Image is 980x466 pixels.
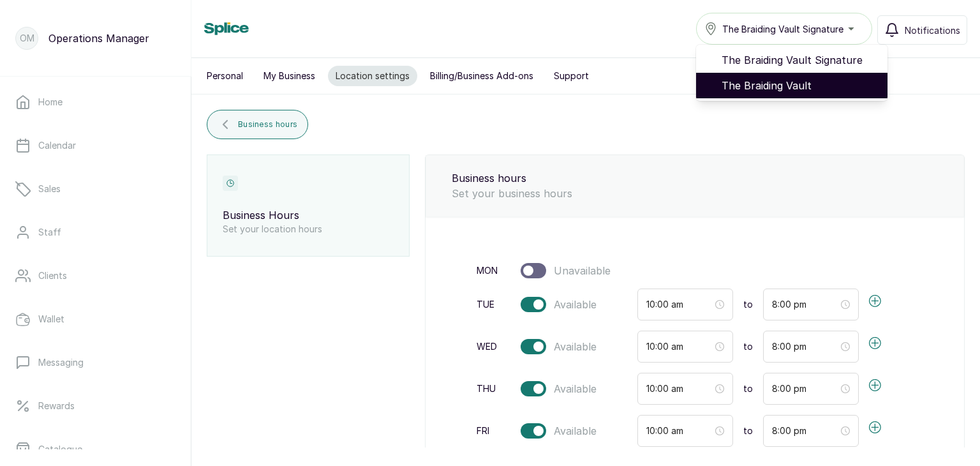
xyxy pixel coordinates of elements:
[20,32,34,45] p: OM
[38,96,63,109] p: Home
[452,186,939,201] p: Set your business hours
[521,423,597,439] span: Available
[521,381,597,396] span: Available
[646,340,713,354] input: Select time
[646,382,713,396] input: Select time
[207,110,308,139] button: Business hours
[521,297,597,312] span: Available
[38,139,76,152] p: Calendar
[38,400,75,412] p: Rewards
[223,223,394,236] p: Set your location hours
[10,128,181,163] a: Calendar
[10,345,181,380] a: Messaging
[905,24,960,37] span: Notifications
[48,31,149,46] p: Operations Manager
[772,297,838,312] input: Select time
[477,382,496,395] span: thu
[646,424,713,438] input: Select time
[554,263,611,278] span: Unavailable
[207,154,410,257] div: Business HoursSet your location hours
[10,301,181,337] a: Wallet
[646,297,713,312] input: Select time
[452,170,939,186] p: Business hours
[477,340,497,353] span: wed
[554,297,597,312] span: Available
[422,66,541,86] button: Billing/Business Add-ons
[38,269,67,282] p: Clients
[10,388,181,424] a: Rewards
[722,52,877,68] span: The Braiding Vault Signature
[722,22,843,36] span: The Braiding Vault Signature
[10,84,181,120] a: Home
[238,119,297,130] span: Business hours
[521,339,597,354] span: Available
[521,263,611,278] span: Unavailable
[554,423,597,439] span: Available
[38,443,82,456] p: Catalogue
[554,339,597,354] span: Available
[38,183,61,195] p: Sales
[477,425,489,437] span: fri
[477,298,494,311] span: tue
[38,313,64,326] p: Wallet
[10,258,181,294] a: Clients
[256,66,323,86] button: My Business
[199,66,251,86] button: Personal
[877,15,967,45] button: Notifications
[772,424,838,438] input: Select time
[10,214,181,250] a: Staff
[10,171,181,207] a: Sales
[223,207,394,223] p: Business Hours
[696,13,872,45] button: The Braiding Vault Signature
[38,356,84,369] p: Messaging
[477,264,498,277] span: mon
[696,45,887,101] ul: The Braiding Vault Signature
[546,66,597,86] button: Support
[722,78,877,93] span: The Braiding Vault
[743,425,753,437] span: to
[743,340,753,353] span: to
[772,382,838,396] input: Select time
[743,298,753,311] span: to
[328,66,417,86] button: Location settings
[772,340,838,354] input: Select time
[743,382,753,395] span: to
[38,226,61,239] p: Staff
[554,381,597,396] span: Available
